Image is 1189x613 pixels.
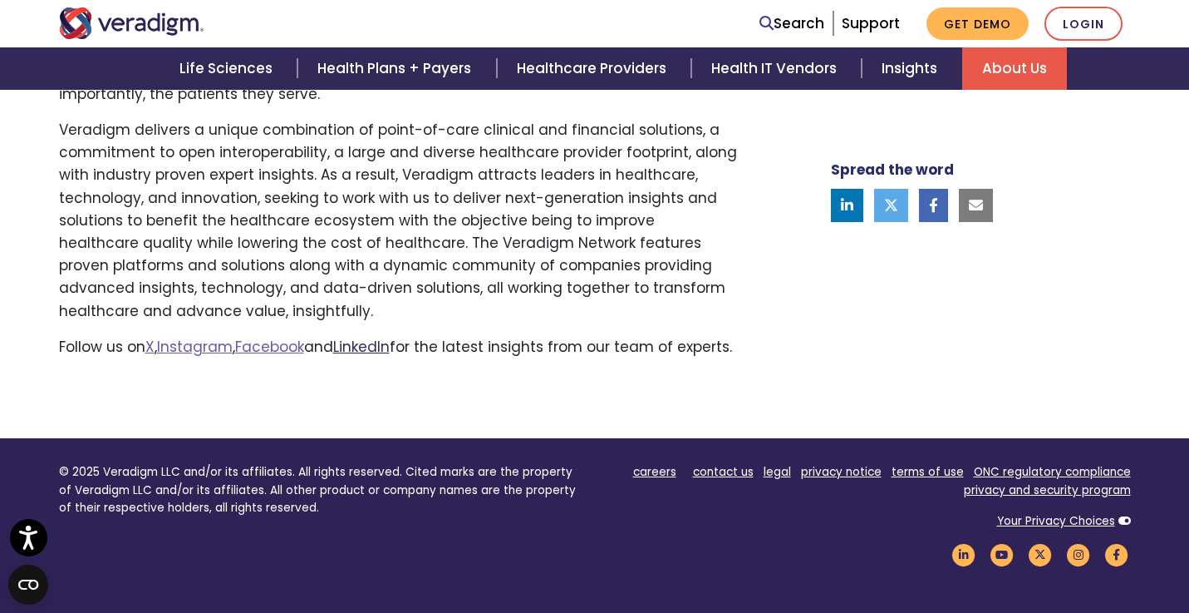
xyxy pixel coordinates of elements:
[297,47,496,90] a: Health Plans + Payers
[59,7,204,39] img: Veradigm logo
[1044,7,1123,41] a: Login
[633,464,676,480] a: careers
[974,464,1131,480] a: ONC regulatory compliance
[157,337,233,357] a: Instagram
[831,160,954,180] strong: Spread the word
[59,336,738,358] p: Follow us on , , and for the latest insights from our team of experts.
[870,510,1169,593] iframe: Drift Chat Widget
[160,47,297,90] a: Life Sciences
[964,482,1131,498] a: privacy and security program
[145,337,155,357] a: X
[235,337,304,357] a: Facebook
[59,119,738,323] p: Veradigm delivers a unique combination of point-of-care clinical and financial solutions, a commi...
[759,12,824,35] a: Search
[8,565,48,605] button: Open CMP widget
[693,464,754,480] a: contact us
[892,464,964,480] a: terms of use
[497,47,691,90] a: Healthcare Providers
[801,464,882,480] a: privacy notice
[842,13,900,33] a: Support
[59,463,582,517] p: © 2025 Veradigm LLC and/or its affiliates. All rights reserved. Cited marks are the property of V...
[962,47,1067,90] a: About Us
[333,337,390,357] a: LinkedIn
[862,47,962,90] a: Insights
[764,464,791,480] a: legal
[926,7,1029,40] a: Get Demo
[691,47,862,90] a: Health IT Vendors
